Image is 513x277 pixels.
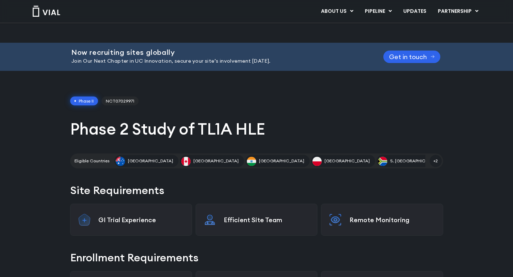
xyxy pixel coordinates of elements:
a: PIPELINEMenu Toggle [359,5,397,17]
img: Canada [181,157,191,166]
span: [GEOGRAPHIC_DATA] [325,158,370,164]
span: S. [GEOGRAPHIC_DATA] [390,158,440,164]
a: Get in touch [383,51,440,63]
a: ABOUT USMenu Toggle [315,5,359,17]
a: UPDATES [398,5,432,17]
img: Poland [312,157,322,166]
h2: Now recruiting sites globally [71,48,366,56]
img: Australia [116,157,125,166]
span: +2 [430,155,442,167]
span: Phase II [70,96,98,106]
h2: Enrollment Requirements [70,250,443,265]
p: GI Trial Experience [98,216,185,224]
p: Join Our Next Chapter in UC Innovation, secure your site’s involvement [DATE]. [71,57,366,65]
img: India [247,157,256,166]
h2: Site Requirements [70,183,443,198]
span: Get in touch [389,54,427,59]
span: [GEOGRAPHIC_DATA] [128,158,173,164]
p: Remote Monitoring [349,216,436,224]
h1: Phase 2 Study of TL1A HLE [70,119,443,139]
span: [GEOGRAPHIC_DATA] [259,158,304,164]
img: Vial Logo [32,6,61,17]
img: S. Africa [378,157,387,166]
h2: Eligible Countries [74,158,109,164]
p: Efficient Site Team [224,216,310,224]
span: NCT07029971 [102,96,139,106]
a: PARTNERSHIPMenu Toggle [432,5,484,17]
span: [GEOGRAPHIC_DATA] [193,158,239,164]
